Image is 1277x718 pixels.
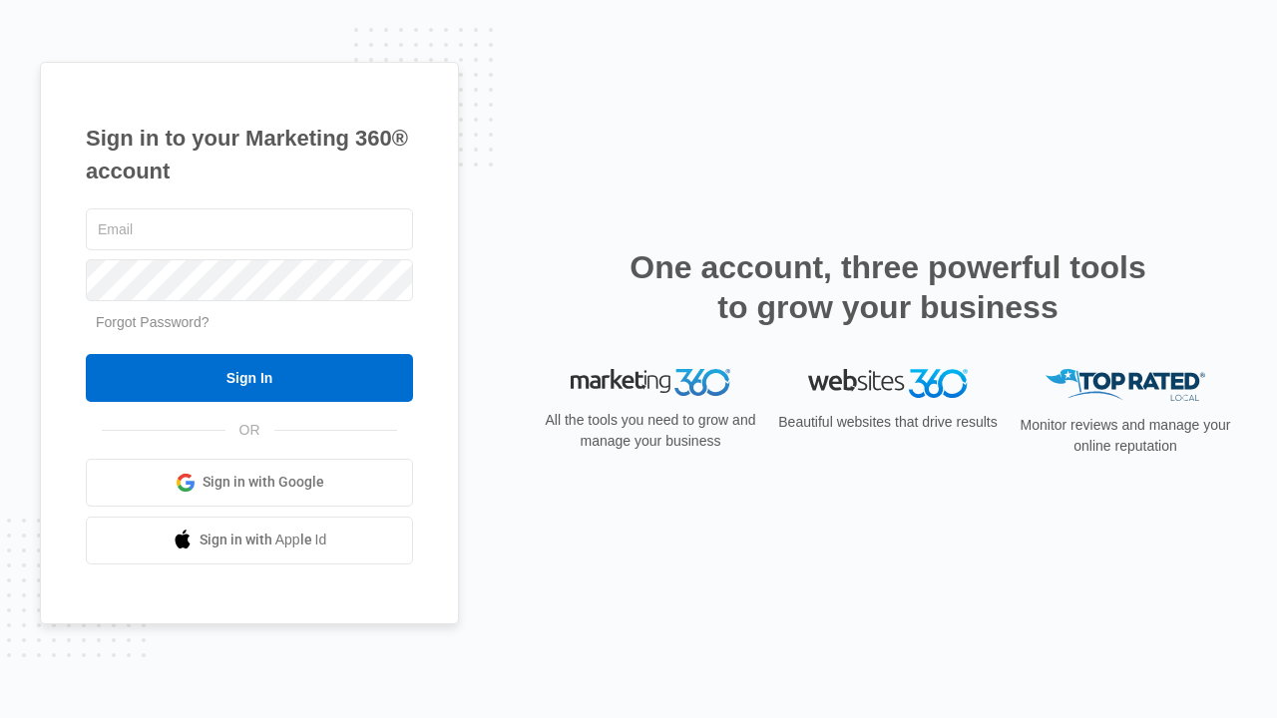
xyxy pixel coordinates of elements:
[86,208,413,250] input: Email
[539,410,762,452] p: All the tools you need to grow and manage your business
[86,122,413,187] h1: Sign in to your Marketing 360® account
[624,247,1152,327] h2: One account, three powerful tools to grow your business
[1014,415,1237,457] p: Monitor reviews and manage your online reputation
[776,412,1000,433] p: Beautiful websites that drive results
[86,354,413,402] input: Sign In
[203,472,324,493] span: Sign in with Google
[86,517,413,564] a: Sign in with Apple Id
[1046,369,1205,402] img: Top Rated Local
[225,420,274,441] span: OR
[808,369,968,398] img: Websites 360
[571,369,730,397] img: Marketing 360
[86,459,413,507] a: Sign in with Google
[200,530,327,550] span: Sign in with Apple Id
[96,314,210,330] a: Forgot Password?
